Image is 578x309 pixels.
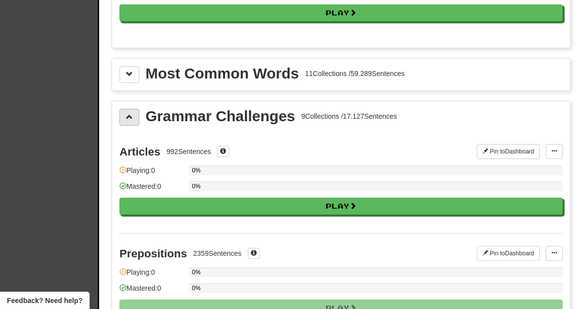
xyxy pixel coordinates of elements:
button: Play [119,198,563,215]
div: Grammar Challenges [146,109,295,124]
div: Mastered: 0 [119,181,184,198]
button: Play [119,4,563,21]
div: Mastered: 0 [119,283,184,300]
div: 992 Sentences [167,147,211,156]
button: Pin toDashboard [477,144,540,159]
button: Pin toDashboard [477,246,540,261]
div: 11 Collections / 59.289 Sentences [305,69,405,78]
div: Playing: 0 [119,267,184,284]
div: Articles [119,146,161,158]
span: Open feedback widget [7,296,82,306]
div: Playing: 0 [119,165,184,182]
div: Prepositions [119,247,187,260]
div: Most Common Words [146,66,299,81]
div: 9 Collections / 17.127 Sentences [301,111,397,121]
div: 2359 Sentences [193,248,241,258]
